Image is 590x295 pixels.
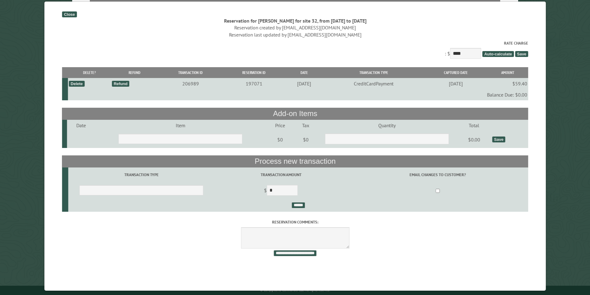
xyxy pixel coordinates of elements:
[295,120,317,131] td: Tax
[158,67,223,78] th: Transaction ID
[69,172,213,178] label: Transaction Type
[317,120,457,131] td: Quantity
[285,67,323,78] th: Date
[111,67,158,78] th: Refund
[323,67,424,78] th: Transaction Type
[492,137,505,142] div: Save
[62,40,528,46] label: Rate Charge
[265,120,295,131] td: Price
[457,120,491,131] td: Total
[260,288,330,292] small: © Campground Commander LLC. All rights reserved.
[62,219,528,225] label: Reservation comments:
[62,11,76,17] div: Close
[487,67,528,78] th: Amount
[112,81,129,87] div: Refund
[487,78,528,89] td: $59.40
[158,78,223,89] td: 206989
[265,131,295,148] td: $0
[62,108,528,119] th: Add-on Items
[424,67,487,78] th: Captured Date
[323,78,424,89] td: CreditCardPayment
[62,40,528,60] div: : $
[285,78,323,89] td: [DATE]
[95,120,265,131] td: Item
[295,131,317,148] td: $0
[424,78,487,89] td: [DATE]
[62,155,528,167] th: Process new transaction
[482,51,514,57] span: Auto-calculate
[223,67,285,78] th: Reservation ID
[62,24,528,31] div: Reservation created by [EMAIL_ADDRESS][DOMAIN_NAME]
[348,172,527,178] label: Email changes to customer?
[62,31,528,38] div: Reservation last updated by [EMAIL_ADDRESS][DOMAIN_NAME]
[62,17,528,24] div: Reservation for [PERSON_NAME] for site 32, from [DATE] to [DATE]
[457,131,491,148] td: $0.00
[68,89,528,100] td: Balance Due: $0.00
[223,78,285,89] td: 197071
[215,172,346,178] label: Transaction Amount
[214,182,347,200] td: $
[67,120,95,131] td: Date
[515,51,528,57] span: Save
[68,67,111,78] th: Delete?
[69,81,85,87] div: Delete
